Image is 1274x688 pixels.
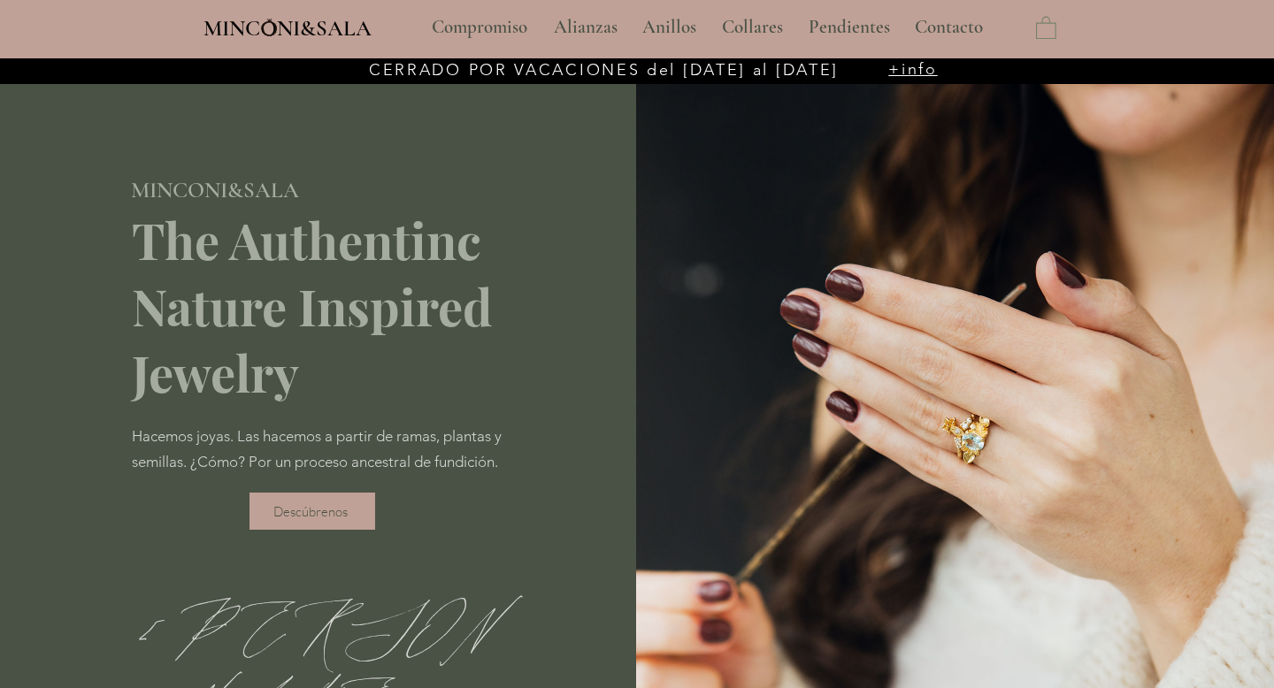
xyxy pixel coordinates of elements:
[203,11,372,41] a: MINCONI&SALA
[795,5,902,50] a: Pendientes
[369,60,839,80] span: CERRADO POR VACACIONES del [DATE] al [DATE]
[262,19,277,36] img: Minconi Sala
[423,5,536,50] p: Compromiso
[800,5,899,50] p: Pendientes
[418,5,541,50] a: Compromiso
[273,503,348,520] span: Descúbrenos
[131,173,299,203] a: MINCONI&SALA
[384,5,1032,50] nav: Sitio
[132,427,502,470] span: Hacemos joyas. Las hacemos a partir de ramas, plantas y semillas. ¿Cómo? Por un proceso ancestral...
[132,206,492,405] span: The Authentinc Nature Inspired Jewelry
[131,177,299,203] span: MINCONI&SALA
[906,5,992,50] p: Contacto
[709,5,795,50] a: Collares
[902,5,997,50] a: Contacto
[249,493,375,530] a: Descúbrenos
[633,5,705,50] p: Anillos
[888,59,938,79] a: +info
[713,5,792,50] p: Collares
[541,5,629,50] a: Alianzas
[629,5,709,50] a: Anillos
[545,5,626,50] p: Alianzas
[203,15,372,42] span: MINCONI&SALA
